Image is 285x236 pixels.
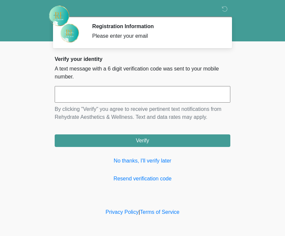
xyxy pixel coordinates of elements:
[92,32,220,40] div: Please enter your email
[55,56,230,62] h2: Verify your identity
[60,23,80,43] img: Agent Avatar
[55,134,230,147] button: Verify
[140,209,179,215] a: Terms of Service
[106,209,139,215] a: Privacy Policy
[55,105,230,121] p: By clicking "Verify" you agree to receive pertinent text notifications from Rehydrate Aesthetics ...
[55,175,230,183] a: Resend verification code
[48,5,70,27] img: Rehydrate Aesthetics & Wellness Logo
[55,157,230,165] a: No thanks, I'll verify later
[139,209,140,215] a: |
[55,65,230,81] p: A text message with a 6 digit verification code was sent to your mobile number.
